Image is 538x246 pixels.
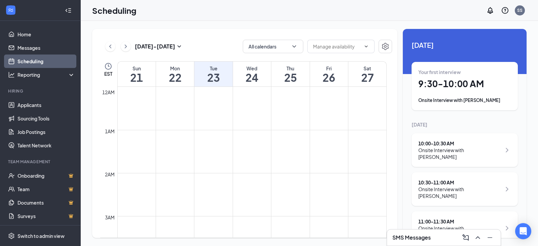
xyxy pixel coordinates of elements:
[135,43,175,50] h3: [DATE] - [DATE]
[418,147,501,160] div: Onsite Interview with [PERSON_NAME]
[348,65,386,72] div: Sat
[65,7,72,14] svg: Collapse
[485,232,495,243] button: Minimize
[122,42,129,50] svg: ChevronRight
[460,232,471,243] button: ComposeMessage
[472,232,483,243] button: ChevronUp
[515,223,531,239] div: Open Intercom Messenger
[104,171,116,178] div: 2am
[118,65,156,72] div: Sun
[474,234,482,242] svg: ChevronUp
[104,70,112,77] span: EST
[310,72,348,83] h1: 26
[17,28,75,41] a: Home
[8,159,74,165] div: Team Management
[501,6,509,14] svg: QuestionInfo
[17,55,75,68] a: Scheduling
[233,65,271,72] div: Wed
[348,72,386,83] h1: 27
[17,98,75,112] a: Applicants
[381,42,389,50] svg: Settings
[503,224,511,232] svg: ChevronRight
[418,69,511,75] div: Your first interview
[310,62,348,86] a: September 26, 2025
[7,7,14,13] svg: WorkstreamLogo
[348,62,386,86] a: September 27, 2025
[291,43,298,50] svg: ChevronDown
[194,72,232,83] h1: 23
[101,89,116,96] div: 12am
[194,62,232,86] a: September 23, 2025
[310,65,348,72] div: Fri
[503,185,511,193] svg: ChevronRight
[17,233,65,239] div: Switch to admin view
[17,71,75,78] div: Reporting
[175,42,183,50] svg: SmallChevronDown
[503,146,511,154] svg: ChevronRight
[92,5,137,16] h1: Scheduling
[271,62,309,86] a: September 25, 2025
[462,234,470,242] svg: ComposeMessage
[17,182,75,196] a: TeamCrown
[418,218,501,225] div: 11:00 - 11:30 AM
[104,128,116,135] div: 1am
[17,139,75,152] a: Talent Network
[104,62,112,70] svg: Clock
[233,62,271,86] a: September 24, 2025
[17,169,75,182] a: OnboardingCrown
[8,233,15,239] svg: Settings
[233,72,271,83] h1: 24
[392,234,431,241] h3: SMS Messages
[107,42,114,50] svg: ChevronLeft
[379,40,392,53] button: Settings
[17,41,75,55] a: Messages
[418,225,501,238] div: Onsite Interview with [PERSON_NAME]
[418,97,511,104] div: Onsite Interview with [PERSON_NAME]
[418,140,501,147] div: 10:00 - 10:30 AM
[271,72,309,83] h1: 25
[412,40,518,50] span: [DATE]
[8,71,15,78] svg: Analysis
[418,186,501,199] div: Onsite Interview with [PERSON_NAME]
[156,65,194,72] div: Mon
[418,78,511,90] h1: 9:30 - 10:00 AM
[121,41,131,51] button: ChevronRight
[194,65,232,72] div: Tue
[517,7,523,13] div: SS
[418,179,501,186] div: 10:30 - 11:00 AM
[17,209,75,223] a: SurveysCrown
[271,65,309,72] div: Thu
[105,41,115,51] button: ChevronLeft
[486,6,494,14] svg: Notifications
[243,40,303,53] button: All calendarsChevronDown
[104,214,116,221] div: 3am
[313,43,361,50] input: Manage availability
[17,112,75,125] a: Sourcing Tools
[17,196,75,209] a: DocumentsCrown
[118,62,156,86] a: September 21, 2025
[156,72,194,83] h1: 22
[8,88,74,94] div: Hiring
[363,44,369,49] svg: ChevronDown
[156,62,194,86] a: September 22, 2025
[118,72,156,83] h1: 21
[412,121,518,128] div: [DATE]
[17,125,75,139] a: Job Postings
[486,234,494,242] svg: Minimize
